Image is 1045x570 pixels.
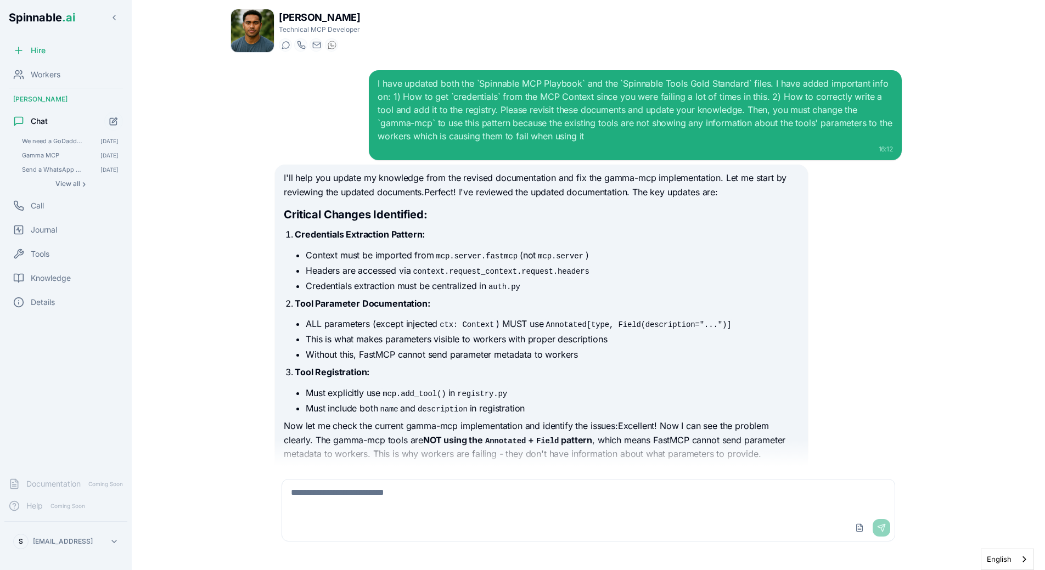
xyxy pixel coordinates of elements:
h1: [PERSON_NAME] [279,10,360,25]
p: I'll help you update my knowledge from the revised documentation and fix the gamma-mcp implementa... [284,171,799,199]
img: Liam Kim [231,9,274,52]
span: [DATE] [100,166,119,173]
button: Start new chat [104,112,123,131]
h2: Critical Changes Identified: [284,207,799,222]
strong: Credentials Extraction Pattern: [295,229,425,240]
span: Details [31,297,55,308]
li: Must include both and in registration [306,402,799,415]
span: S [19,537,23,546]
code: name [378,404,400,415]
div: [PERSON_NAME] [4,91,127,108]
button: Show all conversations [18,177,123,190]
li: This is what makes parameters visible to workers with proper descriptions [306,332,799,346]
li: Without this, FastMCP cannot send parameter metadata to workers [306,348,799,361]
strong: NOT using the + pattern [423,434,592,445]
code: ctx: Context [437,319,496,330]
li: Credentials extraction must be centralized in [306,279,799,292]
button: Start a chat with Liam Kim [279,38,292,52]
span: Hire [31,45,46,56]
code: context.request_context.request.headers [411,266,591,277]
code: auth.py [486,281,522,292]
span: We need a GoDaddy MCP to check for domain availability. This is the only first requirement for no... [22,137,85,145]
p: Technical MCP Developer [279,25,360,34]
code: description [415,404,470,415]
span: Journal [31,224,57,235]
li: Must explicitly use in [306,386,799,399]
strong: Tool Parameter Documentation: [295,298,430,309]
span: Documentation [26,478,81,489]
button: WhatsApp [325,38,338,52]
code: mcp.server.fastmcp [434,251,520,262]
span: Workers [31,69,60,80]
span: Send a WhatsApp message to David at +351912264250 in Portuguese asking how his friend's wrist is.... [22,166,85,173]
span: Help [26,500,43,511]
li: Context must be imported from (not ) [306,249,799,262]
img: WhatsApp [328,41,336,49]
span: .ai [62,11,75,24]
span: Tools [31,249,49,259]
code: registry.py [455,388,509,399]
p: Now let me check the current gamma-mcp implementation and identify the issues:Excellent! Now I ca... [284,419,799,461]
div: Language [981,549,1034,570]
strong: Tool Registration: [295,366,369,377]
span: Coming Soon [85,479,126,489]
p: [EMAIL_ADDRESS] [33,537,93,546]
a: English [981,549,1033,569]
button: Send email to liam.kim@getspinnable.ai [310,38,323,52]
span: Chat [31,116,48,127]
span: Spinnable [9,11,75,24]
button: Start a call with Liam Kim [294,38,307,52]
li: Headers are accessed via [306,264,799,277]
div: I have updated both the `Spinnable MCP Playbook` and the `Spinnable Tools Gold Standard` files. I... [378,77,892,143]
span: [DATE] [100,137,119,145]
span: [DATE] [100,151,119,159]
code: mcp.add_tool() [380,388,448,399]
span: Knowledge [31,273,71,284]
div: 16:12 [378,145,892,154]
span: Call [31,200,44,211]
span: View all [55,179,80,188]
button: S[EMAIL_ADDRESS] [9,531,123,552]
li: ALL parameters (except injected ) MUST use [306,317,799,330]
code: Field [534,436,561,447]
code: Annotated [483,436,528,447]
span: › [82,179,86,188]
code: mcp.server [536,251,585,262]
span: Gamma MCP [22,151,85,159]
span: Coming Soon [47,501,88,511]
code: Annotated[type, Field(description="...")] [544,319,734,330]
aside: Language selected: English [981,549,1034,570]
